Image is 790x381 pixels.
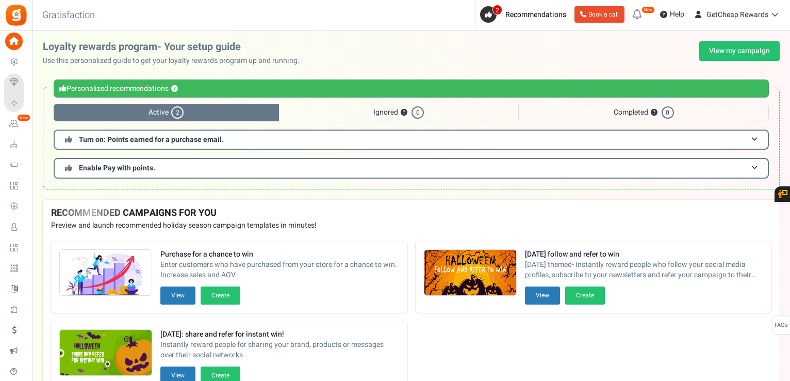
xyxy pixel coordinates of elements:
[662,106,674,119] span: 0
[60,330,152,376] img: Recommended Campaigns
[160,340,399,360] span: Instantly reward people for sharing your brand, products or messages over their social networks
[565,287,605,305] button: Create
[505,9,566,20] span: Recommendations
[54,104,279,121] span: Active
[774,315,788,335] span: FAQs
[43,56,308,66] p: Use this personalized guide to get your loyalty rewards program up and running.
[51,220,771,231] p: Preview and launch recommended holiday season campaign templates in minutes!
[160,329,399,340] strong: [DATE]: share and refer for instant win!
[424,250,516,296] img: Recommended Campaigns
[54,80,769,98] div: Personalized recommendations
[412,106,424,119] span: 0
[79,163,155,173] span: Enable Pay with points.
[171,106,184,119] span: 2
[525,260,764,280] span: [DATE] themed- Instantly reward people who follow your social media profiles, subscribe to your n...
[160,249,399,260] strong: Purchase for a chance to win
[706,9,768,20] span: GetCheap Rewards
[201,287,240,305] button: Create
[651,109,657,116] button: ?
[279,104,519,121] span: Ignored
[518,104,769,121] span: Completed
[525,287,560,305] button: View
[17,114,30,121] em: New
[60,250,152,296] img: Recommended Campaigns
[699,41,780,61] a: View my campaign
[171,86,178,92] button: ?
[574,6,624,23] a: Book a call
[160,287,195,305] button: View
[5,4,28,27] img: Gratisfaction
[492,5,502,15] span: 2
[43,41,308,53] h2: Loyalty rewards program- Your setup guide
[160,260,399,280] span: Enter customers who have purchased from your store for a chance to win. Increase sales and AOV.
[79,134,224,145] span: Turn on: Points earned for a purchase email.
[480,6,570,23] a: 2 Recommendations
[667,9,684,20] span: Help
[656,6,688,23] a: Help
[641,6,655,13] em: New
[4,115,28,133] a: New
[525,249,764,260] strong: [DATE] follow and refer to win
[51,208,771,218] h4: RECOMMENDED CAMPAIGNS FOR YOU
[31,5,106,26] h3: Gratisfaction
[401,109,407,116] button: ?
